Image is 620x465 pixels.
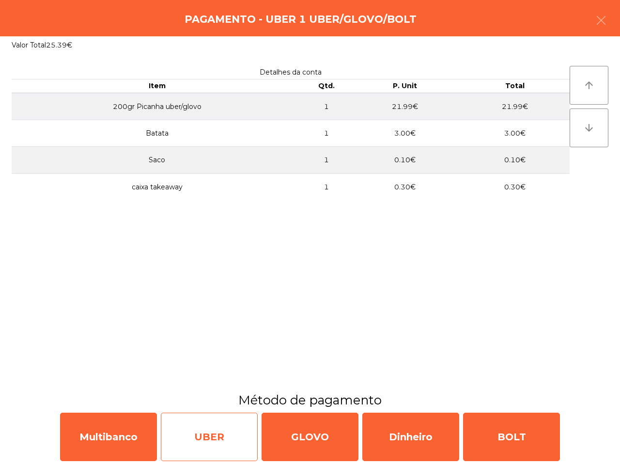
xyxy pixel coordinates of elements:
h3: Método de pagamento [7,391,613,409]
td: Batata [12,120,303,147]
span: Detalhes da conta [260,68,322,77]
td: 3.00€ [460,120,570,147]
td: Saco [12,147,303,173]
th: Total [460,79,570,93]
td: 1 [303,93,351,120]
td: 1 [303,147,351,173]
button: arrow_downward [570,108,608,147]
th: P. Unit [350,79,460,93]
td: 3.00€ [350,120,460,147]
td: 0.10€ [350,147,460,173]
div: Multibanco [60,413,157,461]
div: GLOVO [262,413,358,461]
div: UBER [161,413,258,461]
div: Dinheiro [362,413,459,461]
div: BOLT [463,413,560,461]
span: 25.39€ [46,41,72,49]
td: 1 [303,120,351,147]
th: Qtd. [303,79,351,93]
h4: Pagamento - Uber 1 Uber/Glovo/Bolt [185,12,417,27]
td: 21.99€ [350,93,460,120]
td: 1 [303,173,351,200]
td: 21.99€ [460,93,570,120]
td: 0.30€ [460,173,570,200]
td: caixa takeaway [12,173,303,200]
i: arrow_downward [583,122,595,134]
th: Item [12,79,303,93]
button: arrow_upward [570,66,608,105]
i: arrow_upward [583,79,595,91]
td: 0.30€ [350,173,460,200]
span: Valor Total [12,41,46,49]
td: 200gr Picanha uber/glovo [12,93,303,120]
td: 0.10€ [460,147,570,173]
